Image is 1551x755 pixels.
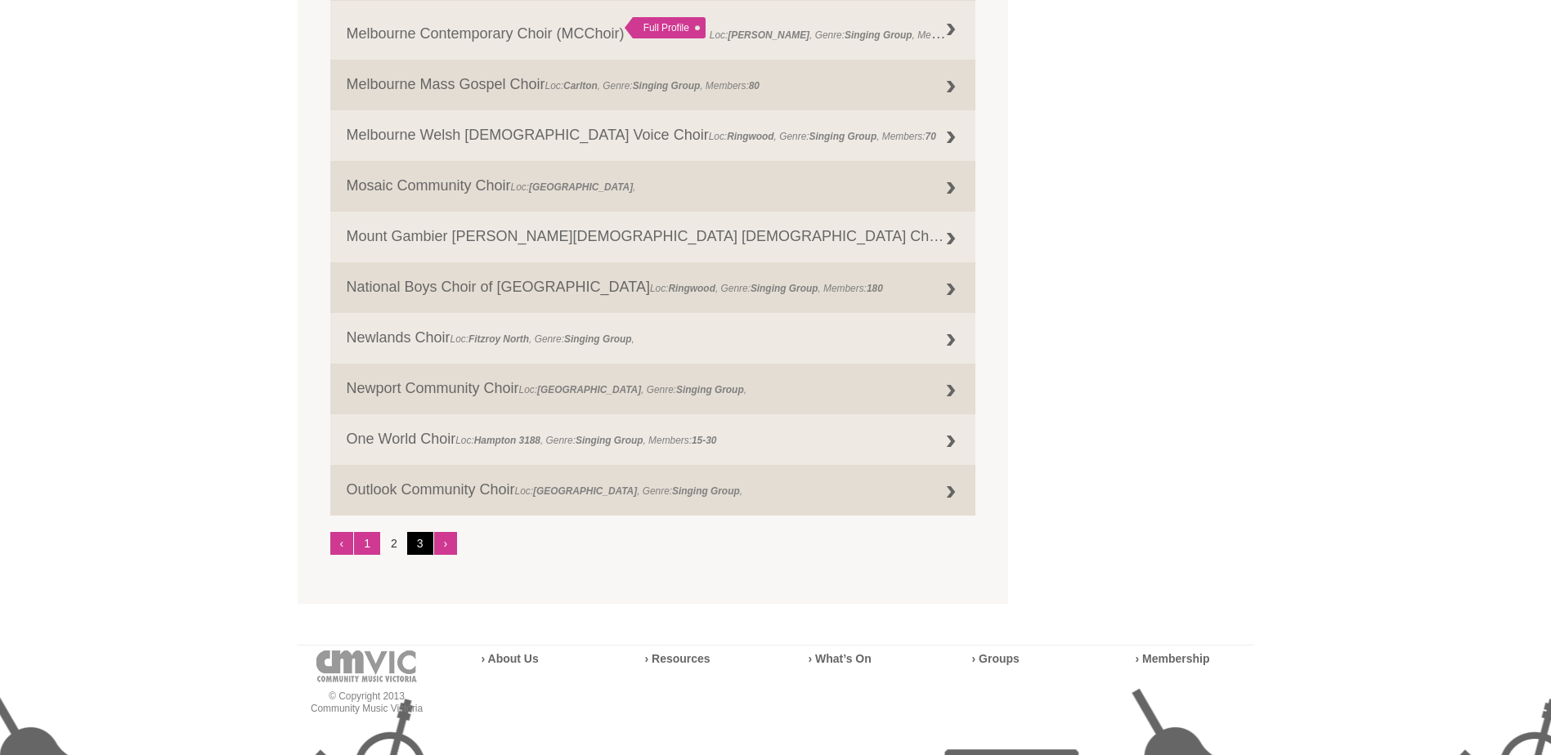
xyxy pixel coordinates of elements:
span: Loc: , [511,181,636,193]
strong: [PERSON_NAME] [728,29,809,41]
a: Newlands ChoirLoc:Fitzroy North, Genre:Singing Group, [330,313,976,364]
a: › [434,532,458,555]
a: 1 [354,532,380,555]
a: › Membership [1136,652,1210,665]
a: › What’s On [809,652,872,665]
strong: Ringwood [668,283,715,294]
span: Loc: , Genre: , [451,333,634,345]
strong: Singing Group [809,131,877,142]
strong: 20+ [961,29,977,41]
a: › About Us [482,652,539,665]
span: Loc: , Genre: , Members: [455,435,716,446]
a: ‹ [330,532,354,555]
a: Melbourne Mass Gospel ChoirLoc:Carlton, Genre:Singing Group, Members:80 [330,60,976,110]
strong: [GEOGRAPHIC_DATA] [537,384,641,395]
a: 3 [407,532,433,555]
li: 2 [381,532,407,555]
span: Loc: , Genre: , [515,485,742,497]
span: Loc: , Genre: , Members: [650,283,883,294]
span: Loc: , Genre: , Members: [709,131,936,142]
a: Newport Community ChoirLoc:[GEOGRAPHIC_DATA], Genre:Singing Group, [330,364,976,414]
div: Full Profile [625,17,706,38]
a: Mount Gambier [PERSON_NAME][DEMOGRAPHIC_DATA] [DEMOGRAPHIC_DATA] ChoirLoc:Mount Gambier, Genre:, ... [330,212,976,262]
strong: [GEOGRAPHIC_DATA] [529,181,633,193]
a: Melbourne Contemporary Choir (MCChoir) Full Profile Loc:[PERSON_NAME], Genre:Singing Group, Membe... [330,1,976,60]
a: Melbourne Welsh [DEMOGRAPHIC_DATA] Voice ChoirLoc:Ringwood, Genre:Singing Group, Members:70 [330,110,976,161]
strong: Singing Group [676,384,744,395]
strong: 70 [926,131,936,142]
strong: Hampton 3188 [474,435,540,446]
a: Outlook Community ChoirLoc:[GEOGRAPHIC_DATA], Genre:Singing Group, [330,465,976,516]
strong: Ringwood [727,131,773,142]
strong: Fitzroy North [468,333,529,345]
strong: Singing Group [751,283,818,294]
a: › Groups [972,652,1020,665]
strong: 180 [867,283,883,294]
span: Loc: , Genre: , Members: [710,25,977,42]
span: Loc: , Genre: , [519,384,746,395]
a: › Resources [645,652,711,665]
p: © Copyright 2013 Community Music Victoria [298,690,437,715]
strong: 80 [749,80,760,92]
strong: Carlton [563,80,598,92]
a: Mosaic Community ChoirLoc:[GEOGRAPHIC_DATA], [330,161,976,212]
a: One World ChoirLoc:Hampton 3188, Genre:Singing Group, Members:15-30 [330,414,976,465]
a: National Boys Choir of [GEOGRAPHIC_DATA]Loc:Ringwood, Genre:Singing Group, Members:180 [330,262,976,313]
strong: [GEOGRAPHIC_DATA] [533,485,637,497]
img: cmvic-logo-footer.png [316,650,417,682]
strong: Singing Group [564,333,632,345]
strong: Singing Group [633,80,701,92]
strong: Singing Group [672,485,740,497]
span: Loc: , Genre: , Members: [545,80,760,92]
strong: Singing Group [576,435,643,446]
strong: Singing Group [845,29,912,41]
strong: 15-30 [692,435,716,446]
